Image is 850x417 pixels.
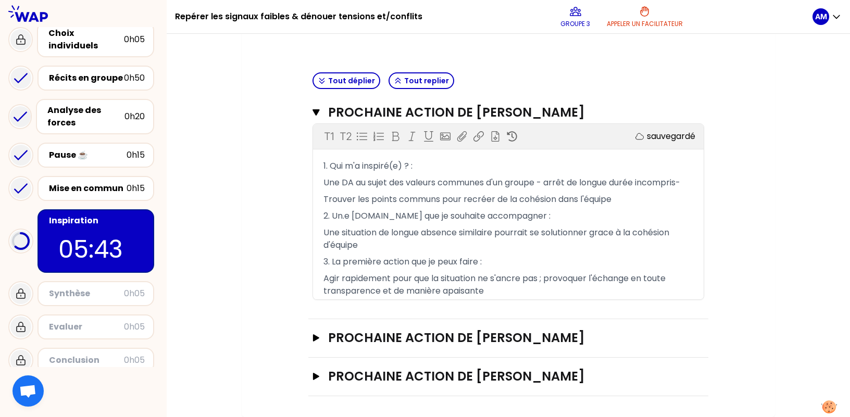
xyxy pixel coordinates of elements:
div: 0h50 [124,72,145,84]
span: 2. Un.e [DOMAIN_NAME] que je souhaite accompagner : [323,210,551,222]
div: Mise en commun [49,182,127,195]
div: Evaluer [49,321,124,333]
button: Tout replier [389,72,454,89]
p: sauvegardé [647,130,695,143]
div: Inspiration [49,214,145,227]
button: Appeler un facilitateur [603,1,687,32]
button: AM [813,8,842,25]
button: Prochaine action de [PERSON_NAME] [312,104,704,121]
button: Prochaine action de [PERSON_NAME] [312,368,704,385]
span: Trouver les points communs pour recréer de la cohésion dans l'équipe [323,193,611,205]
span: 3. La première action que je peux faire : [323,256,482,268]
span: Une DA au sujet des valeurs communes d'un groupe - arrêt de longue durée incompris- [323,176,680,188]
span: Une situation de longue absence similaire pourrait se solutionner grace à la cohésion d'équipe [323,226,671,251]
div: 0h05 [124,287,145,300]
p: T1 [324,129,334,144]
h3: Prochaine action de [PERSON_NAME] [328,104,664,121]
div: 0h20 [124,110,145,123]
div: Analyse des forces [47,104,124,129]
div: Récits en groupe [49,72,124,84]
div: Pause ☕️ [49,149,127,161]
div: 0h05 [124,354,145,367]
div: 0h15 [127,149,145,161]
button: Groupe 3 [556,1,594,32]
span: Agir rapidement pour que la situation ne s'ancre pas ; provoquer l'échange en toute transparence ... [323,272,668,297]
div: Ouvrir le chat [12,375,44,407]
span: 1. Qui m'a inspiré(e) ? : [323,160,413,172]
div: Synthèse [49,287,124,300]
p: Appeler un facilitateur [607,20,683,28]
button: Tout déplier [312,72,380,89]
div: 0h05 [124,321,145,333]
div: 0h05 [124,33,145,46]
h3: Prochaine action de [PERSON_NAME] [328,368,668,385]
button: Prochaine action de [PERSON_NAME] [312,330,704,346]
p: 05:43 [58,231,133,268]
p: Groupe 3 [560,20,590,28]
p: T2 [340,129,352,144]
div: 0h15 [127,182,145,195]
div: Conclusion [49,354,124,367]
h3: Prochaine action de [PERSON_NAME] [328,330,668,346]
div: Choix individuels [48,27,124,52]
p: AM [815,11,827,22]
